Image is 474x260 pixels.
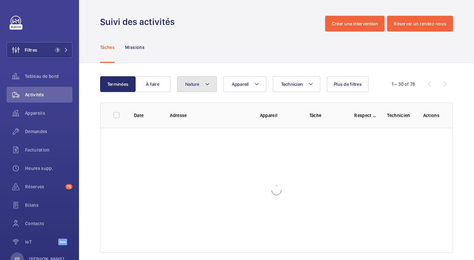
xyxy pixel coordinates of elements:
[66,184,72,189] span: 75
[25,165,72,172] span: Heures supp.
[327,76,369,92] button: Plus de filtres
[224,76,266,92] button: Appareil
[100,76,136,92] button: Terminées
[58,239,67,245] span: Beta
[135,76,171,92] button: À faire
[25,73,72,80] span: Tableau de bord
[125,44,145,51] p: Missions
[260,112,299,119] p: Appareil
[232,82,249,87] span: Appareil
[25,147,72,153] span: Facturation
[25,110,72,116] span: Appareils
[7,42,72,58] button: Filtres1
[334,82,362,87] span: Plus de filtres
[25,47,37,53] span: Filtres
[170,112,249,119] p: Adresse
[423,112,439,119] p: Actions
[25,183,63,190] span: Réserves
[177,76,217,92] button: Nature
[273,76,321,92] button: Technicien
[25,220,72,227] span: Contacts
[392,81,415,87] div: 1 – 30 of 78
[100,44,115,51] p: Tâches
[354,112,377,119] p: Respect délai
[134,112,159,119] p: Date
[25,128,72,135] span: Demandes
[281,82,303,87] span: Technicien
[25,202,72,208] span: Bilans
[25,91,72,98] span: Activités
[55,47,60,53] span: 1
[387,16,453,32] button: Réserver un rendez-vous
[185,82,199,87] span: Nature
[25,239,58,245] span: IoT
[325,16,385,32] button: Créer une intervention
[387,112,412,119] p: Technicien
[309,112,344,119] p: Tâche
[100,16,179,28] h1: Suivi des activités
